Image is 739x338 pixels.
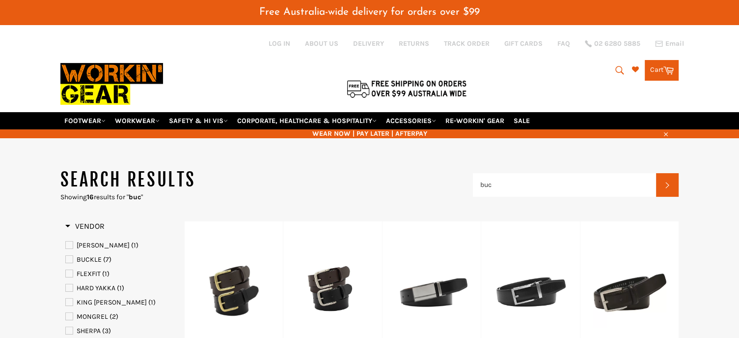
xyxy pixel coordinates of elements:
[557,39,570,48] a: FAQ
[510,112,534,129] a: SALE
[655,40,684,48] a: Email
[60,112,109,129] a: FOOTWEAR
[305,39,338,48] a: ABOUT US
[60,192,473,202] p: Showing results for " "
[77,312,108,321] span: MONGREL
[77,284,115,292] span: HARD YAKKA
[111,112,164,129] a: WORKWEAR
[165,112,232,129] a: SAFETY & HI VIS
[399,39,429,48] a: RETURNS
[345,78,468,99] img: Flat $9.95 shipping Australia wide
[77,255,102,264] span: BUCKLE
[645,60,679,81] a: Cart
[441,112,508,129] a: RE-WORKIN' GEAR
[65,311,179,322] a: MONGREL
[117,284,124,292] span: (1)
[473,173,657,197] input: Search
[594,40,640,47] span: 02 6280 5885
[269,39,290,48] a: Log in
[65,254,179,265] a: BUCKLE
[585,40,640,47] a: 02 6280 5885
[65,221,105,231] span: Vendor
[665,40,684,47] span: Email
[60,168,473,192] h1: Search results
[148,298,156,307] span: (1)
[60,56,163,112] img: Workin Gear leaders in Workwear, Safety Boots, PPE, Uniforms. Australia's No.1 in Workwear
[102,327,111,335] span: (3)
[65,297,179,308] a: KING GEE
[77,327,101,335] span: SHERPA
[77,241,130,249] span: [PERSON_NAME]
[65,240,179,251] a: BISLEY
[60,129,679,138] span: WEAR NOW | PAY LATER | AFTERPAY
[233,112,381,129] a: CORPORATE, HEALTHCARE & HOSPITALITY
[65,221,105,231] h3: Vendor
[353,39,384,48] a: DELIVERY
[129,193,141,201] strong: buc
[77,298,147,307] span: KING [PERSON_NAME]
[102,270,109,278] span: (1)
[103,255,111,264] span: (7)
[65,283,179,294] a: HARD YAKKA
[77,270,101,278] span: FLEXFIT
[259,7,480,17] span: Free Australia-wide delivery for orders over $99
[504,39,543,48] a: GIFT CARDS
[65,326,179,337] a: SHERPA
[65,269,179,279] a: FLEXFIT
[444,39,490,48] a: TRACK ORDER
[131,241,138,249] span: (1)
[382,112,440,129] a: ACCESSORIES
[87,193,94,201] strong: 16
[109,312,118,321] span: (2)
